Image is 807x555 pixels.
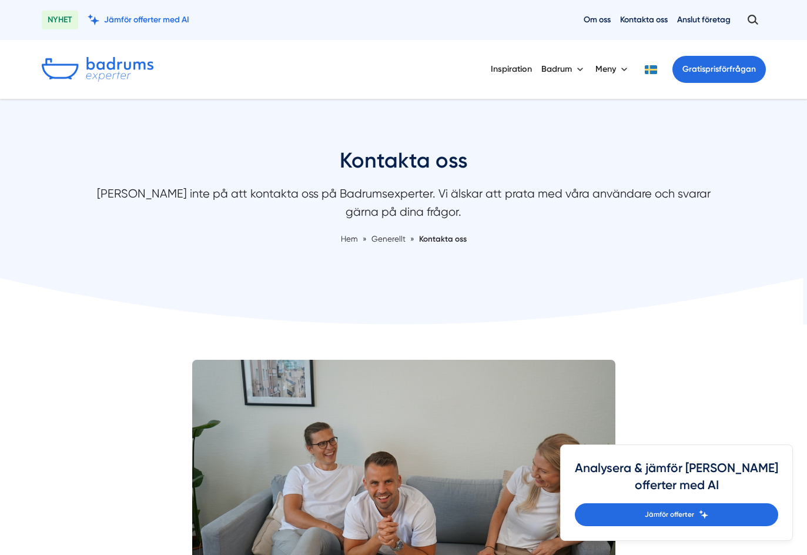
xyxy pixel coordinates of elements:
span: » [363,233,367,245]
h1: Kontakta oss [92,146,715,185]
a: Gratisprisförfrågan [672,56,766,83]
span: Jämför offerter [645,509,694,520]
p: [PERSON_NAME] inte på att kontakta oss på Badrumsexperter. Vi älskar att prata med våra användare... [92,185,715,228]
a: Generellt [371,234,407,243]
a: Hem [341,234,358,243]
nav: Breadcrumb [92,233,715,245]
a: Jämför offerter [575,503,778,526]
span: Gratis [682,64,705,74]
a: Kontakta oss [419,234,467,243]
h4: Analysera & jämför [PERSON_NAME] offerter med AI [575,459,778,503]
span: Generellt [371,234,406,243]
a: Inspiration [491,54,532,84]
img: Badrumsexperter.se logotyp [42,57,153,82]
a: Om oss [584,14,611,25]
button: Meny [595,54,630,85]
span: » [410,233,414,245]
a: Kontakta oss [620,14,668,25]
span: NYHET [42,11,78,29]
a: Anslut företag [677,14,731,25]
button: Badrum [541,54,586,85]
a: Jämför offerter med AI [88,14,189,25]
span: Jämför offerter med AI [104,14,189,25]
